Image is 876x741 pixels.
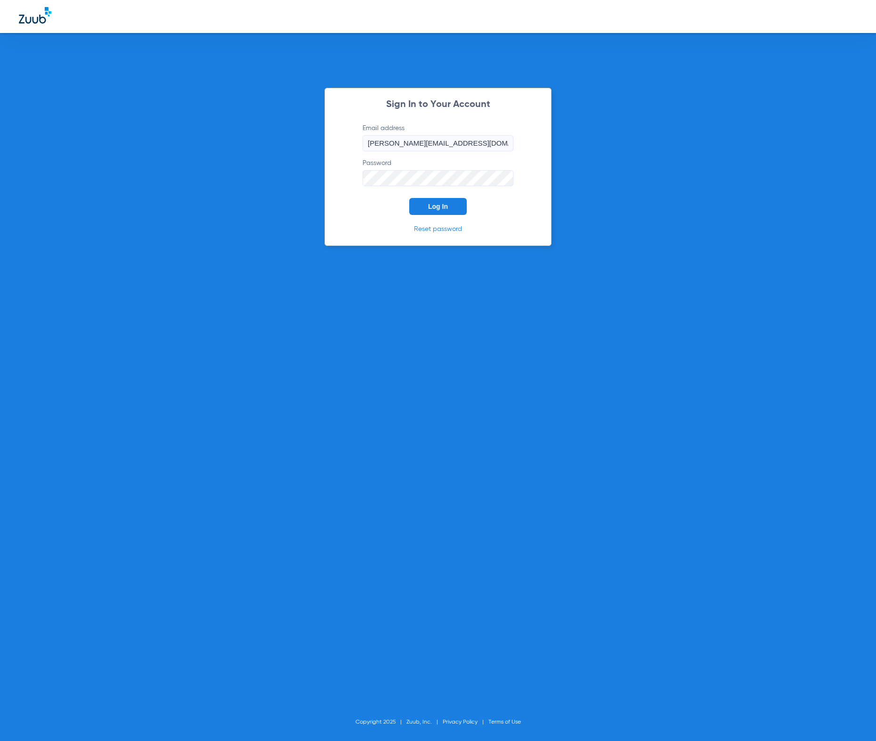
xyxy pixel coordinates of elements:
[428,203,448,210] span: Log In
[829,696,876,741] iframe: Chat Widget
[363,158,513,186] label: Password
[363,123,513,151] label: Email address
[406,717,443,727] li: Zuub, Inc.
[443,719,478,725] a: Privacy Policy
[488,719,521,725] a: Terms of Use
[363,170,513,186] input: Password
[348,100,528,109] h2: Sign In to Your Account
[355,717,406,727] li: Copyright 2025
[409,198,467,215] button: Log In
[414,226,462,232] a: Reset password
[363,135,513,151] input: Email address
[19,7,51,24] img: Zuub Logo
